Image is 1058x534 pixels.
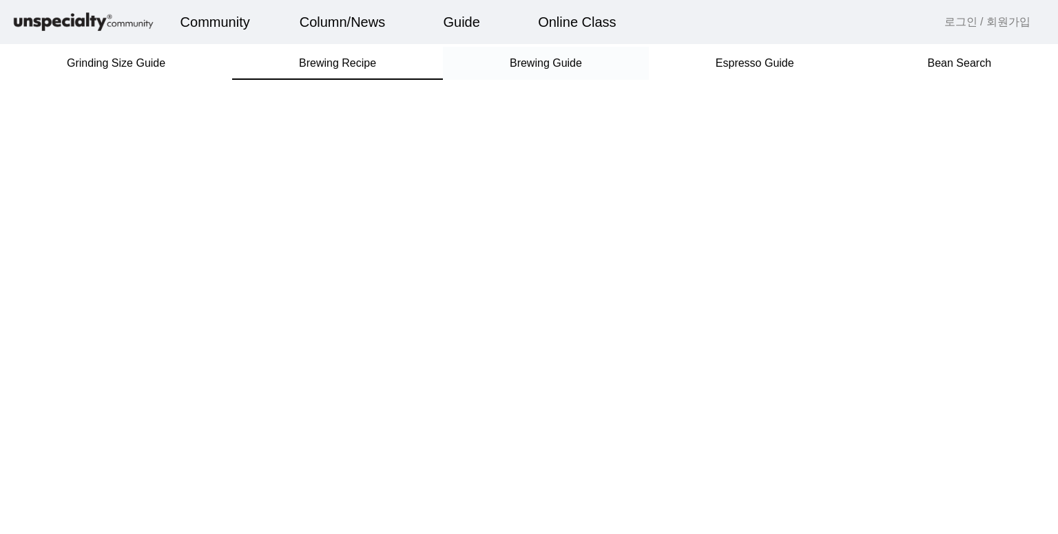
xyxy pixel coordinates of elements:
[178,436,264,471] a: Settings
[11,10,156,34] img: logo
[169,3,261,41] a: Community
[289,3,396,41] a: Column/News
[716,58,794,69] span: Espresso Guide
[4,436,91,471] a: Home
[299,58,376,69] span: Brewing Recipe
[928,58,992,69] span: Bean Search
[944,14,1030,30] a: 로그인 / 회원가입
[91,436,178,471] a: Messages
[35,457,59,468] span: Home
[433,3,491,41] a: Guide
[204,457,238,468] span: Settings
[67,58,165,69] span: Grinding Size Guide
[510,58,582,69] span: Brewing Guide
[527,3,627,41] a: Online Class
[114,458,155,469] span: Messages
